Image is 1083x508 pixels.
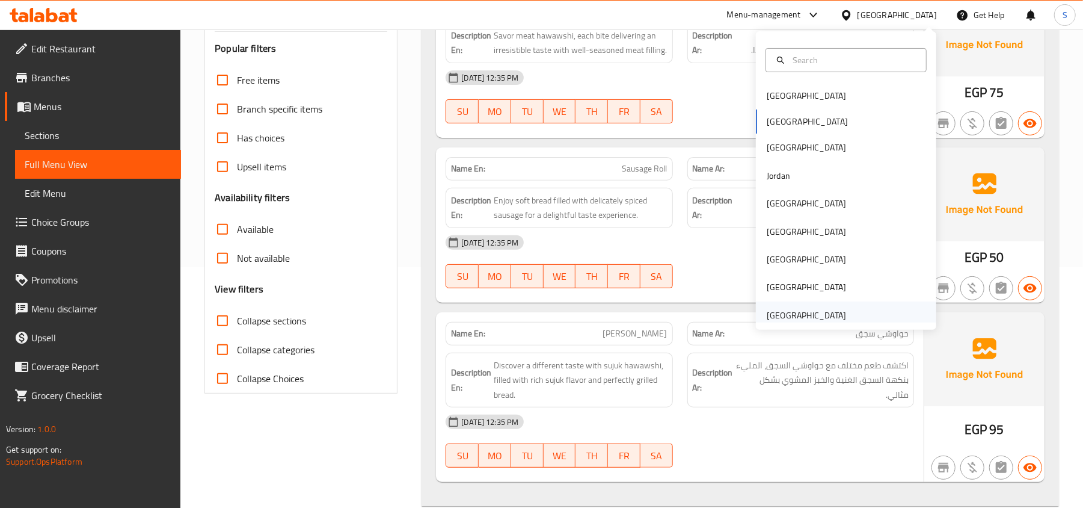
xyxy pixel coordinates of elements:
[494,28,667,58] span: Savor meat hawawshi, each bite delivering an irresistible taste with well-seasoned meat filling.
[1018,456,1042,480] button: Available
[727,8,801,22] div: Menu-management
[237,73,280,87] span: Free items
[25,128,171,143] span: Sections
[237,160,286,174] span: Upsell items
[767,225,846,238] div: [GEOGRAPHIC_DATA]
[965,418,987,441] span: EGP
[924,147,1045,241] img: Ae5nvW7+0k+MAAAAAElFTkSuQmCC
[15,121,181,150] a: Sections
[960,456,984,480] button: Purchased item
[31,302,171,316] span: Menu disclaimer
[544,444,576,468] button: WE
[31,215,171,229] span: Choice Groups
[516,447,539,465] span: TU
[603,327,667,340] span: [PERSON_NAME]
[858,8,937,22] div: [GEOGRAPHIC_DATA]
[965,81,987,104] span: EGP
[640,264,673,288] button: SA
[924,312,1045,406] img: Ae5nvW7+0k+MAAAAAElFTkSuQmCC
[446,99,479,123] button: SU
[451,268,474,285] span: SU
[31,359,171,374] span: Coverage Report
[483,103,506,120] span: MO
[5,294,181,323] a: Menu disclaimer
[511,444,544,468] button: TU
[580,447,603,465] span: TH
[37,421,56,437] span: 1.0.0
[31,388,171,403] span: Grocery Checklist
[446,264,479,288] button: SU
[693,163,725,175] strong: Name Ar:
[516,103,539,120] span: TU
[237,251,290,265] span: Not available
[767,253,846,266] div: [GEOGRAPHIC_DATA]
[31,42,171,56] span: Edit Restaurant
[613,447,636,465] span: FR
[767,197,846,210] div: [GEOGRAPHIC_DATA]
[456,417,523,428] span: [DATE] 12:35 PM
[548,103,571,120] span: WE
[215,42,387,55] h3: Popular filters
[237,342,314,357] span: Collapse categories
[856,327,909,340] span: حواوشي سجق
[767,141,846,154] div: [GEOGRAPHIC_DATA]
[5,237,181,265] a: Coupons
[640,99,673,123] button: SA
[31,244,171,258] span: Coupons
[544,264,576,288] button: WE
[575,99,608,123] button: TH
[31,70,171,85] span: Branches
[5,381,181,410] a: Grocery Checklist
[767,309,846,322] div: [GEOGRAPHIC_DATA]
[5,34,181,63] a: Edit Restaurant
[451,365,491,395] strong: Description En:
[25,186,171,200] span: Edit Menu
[5,92,181,121] a: Menus
[931,111,956,135] button: Not branch specific item
[990,418,1004,441] span: 95
[215,282,263,296] h3: View filters
[645,447,668,465] span: SA
[237,222,274,237] span: Available
[511,264,544,288] button: TU
[451,28,491,58] strong: Description En:
[622,163,667,175] span: Sausage Roll
[456,72,523,84] span: [DATE] 12:35 PM
[511,99,544,123] button: TU
[788,54,919,67] input: Search
[15,179,181,208] a: Edit Menu
[237,131,284,145] span: Has choices
[5,323,181,352] a: Upsell
[451,193,491,223] strong: Description En:
[6,421,35,437] span: Version:
[580,103,603,120] span: TH
[5,63,181,92] a: Branches
[237,102,322,116] span: Branch specific items
[1063,8,1067,22] span: S
[693,193,734,223] strong: Description Ar:
[990,246,1004,269] span: 50
[15,150,181,179] a: Full Menu View
[548,447,571,465] span: WE
[693,365,733,395] strong: Description Ar:
[31,330,171,345] span: Upsell
[479,264,511,288] button: MO
[451,447,474,465] span: SU
[548,268,571,285] span: WE
[483,268,506,285] span: MO
[451,103,474,120] span: SU
[645,268,668,285] span: SA
[34,99,171,114] span: Menus
[735,28,909,58] span: استمتع بالحواوشي باللحمة، كل شريحة تقدم نكهة لا تقاوم بفضل حشوة اللحم المتبلة جيدا.
[483,447,506,465] span: MO
[544,99,576,123] button: WE
[237,371,304,386] span: Collapse Choices
[451,327,485,340] strong: Name En:
[735,358,909,403] span: اكتشف طعم مختلف مع حواوشي السجق، المليء بنكهة السجق الغنية والخبز المشوي بشكل مثالي.
[613,103,636,120] span: FR
[1018,111,1042,135] button: Available
[693,327,725,340] strong: Name Ar:
[608,264,640,288] button: FR
[575,264,608,288] button: TH
[479,444,511,468] button: MO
